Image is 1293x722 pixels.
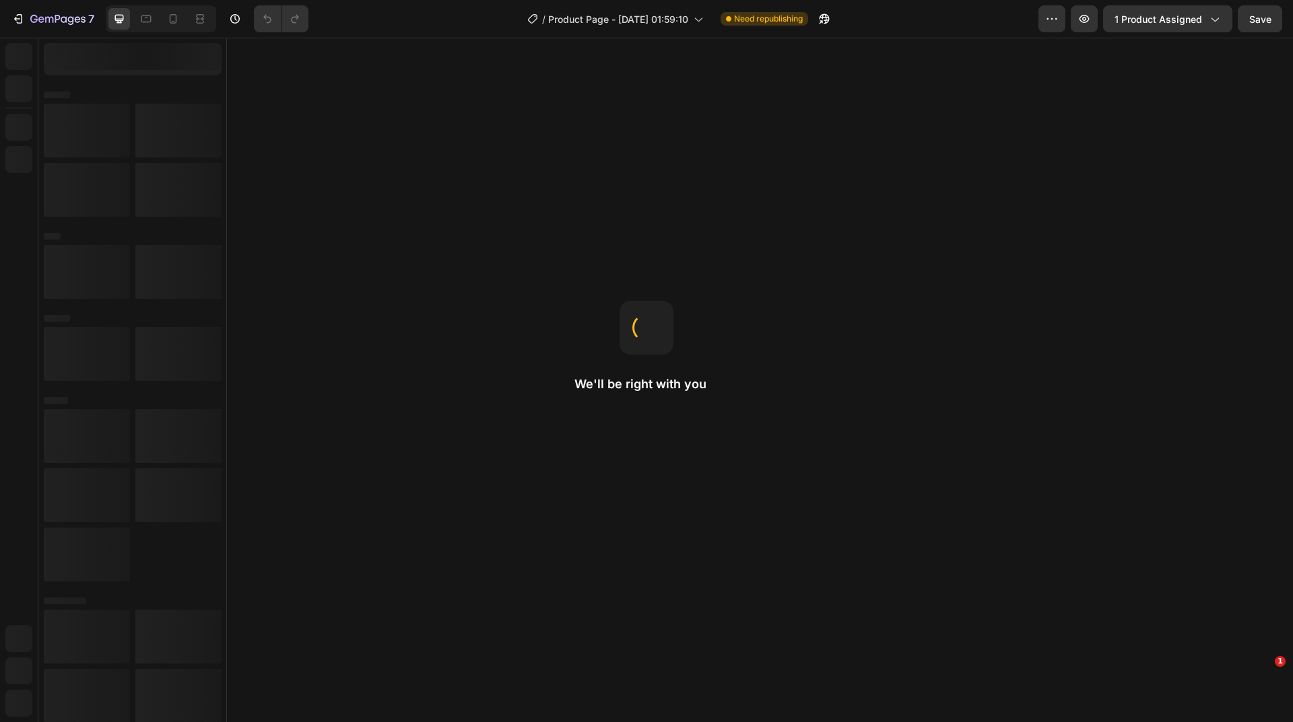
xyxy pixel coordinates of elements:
span: Product Page - [DATE] 01:59:10 [548,12,688,26]
iframe: Intercom live chat [1247,676,1280,709]
button: 7 [5,5,100,32]
button: 1 product assigned [1103,5,1232,32]
span: 1 product assigned [1115,12,1202,26]
span: Save [1249,13,1271,25]
div: Undo/Redo [254,5,308,32]
span: 1 [1275,656,1286,667]
span: Need republishing [734,13,803,25]
h2: We'll be right with you [574,376,719,392]
span: / [542,12,545,26]
button: Save [1238,5,1282,32]
p: 7 [88,11,94,27]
